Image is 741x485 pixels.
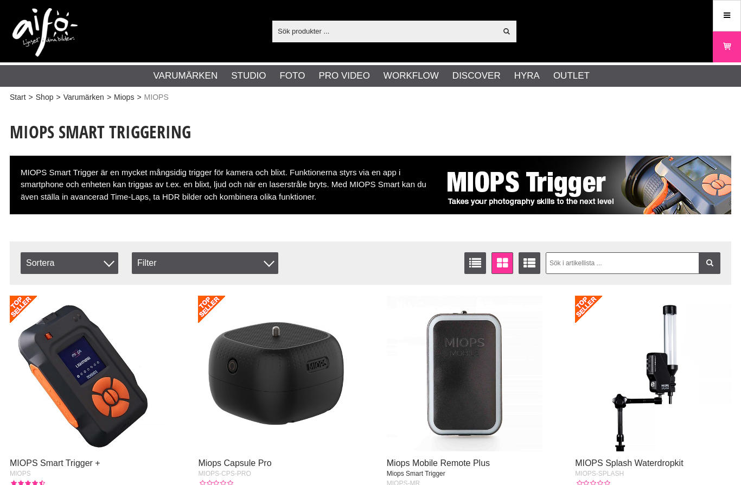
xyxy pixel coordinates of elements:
[514,69,540,83] a: Hyra
[387,296,543,452] img: Miops Mobile Remote Plus
[384,69,439,83] a: Workflow
[56,92,60,103] span: >
[438,156,731,214] img: Smart Trigger Miops
[10,470,31,477] span: MIOPS
[144,92,169,103] span: MIOPS
[36,92,54,103] a: Shop
[198,458,271,468] a: Miops Capsule Pro
[21,252,118,274] span: Sortera
[10,296,166,452] img: MIOPS Smart Trigger +
[132,252,278,274] div: Filter
[114,92,134,103] a: Miops
[318,69,369,83] a: Pro Video
[137,92,141,103] span: >
[63,92,104,103] a: Varumärken
[154,69,218,83] a: Varumärken
[553,69,590,83] a: Outlet
[452,69,501,83] a: Discover
[29,92,33,103] span: >
[279,69,305,83] a: Foto
[387,458,490,468] a: Miops Mobile Remote Plus
[546,252,721,274] input: Sök i artikellista ...
[699,252,720,274] a: Filtrera
[575,470,624,477] span: MIOPS-SPLASH
[12,8,78,57] img: logo.png
[10,156,731,214] div: MIOPS Smart Trigger är en mycket mångsidig trigger för kamera och blixt. Funktionerna styrs via e...
[198,296,354,452] img: Miops Capsule Pro
[387,470,445,477] span: Miops Smart Trigger
[10,92,26,103] a: Start
[464,252,486,274] a: Listvisning
[107,92,111,103] span: >
[272,23,496,39] input: Sök produkter ...
[231,69,266,83] a: Studio
[575,296,731,452] img: MIOPS Splash Waterdropkit
[519,252,540,274] a: Utökad listvisning
[491,252,513,274] a: Fönstervisning
[10,458,100,468] a: MIOPS Smart Trigger +
[198,470,251,477] span: MIOPS-CPS-PRO
[10,120,731,144] h1: MIOPS Smart Triggering
[575,458,683,468] a: MIOPS Splash Waterdropkit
